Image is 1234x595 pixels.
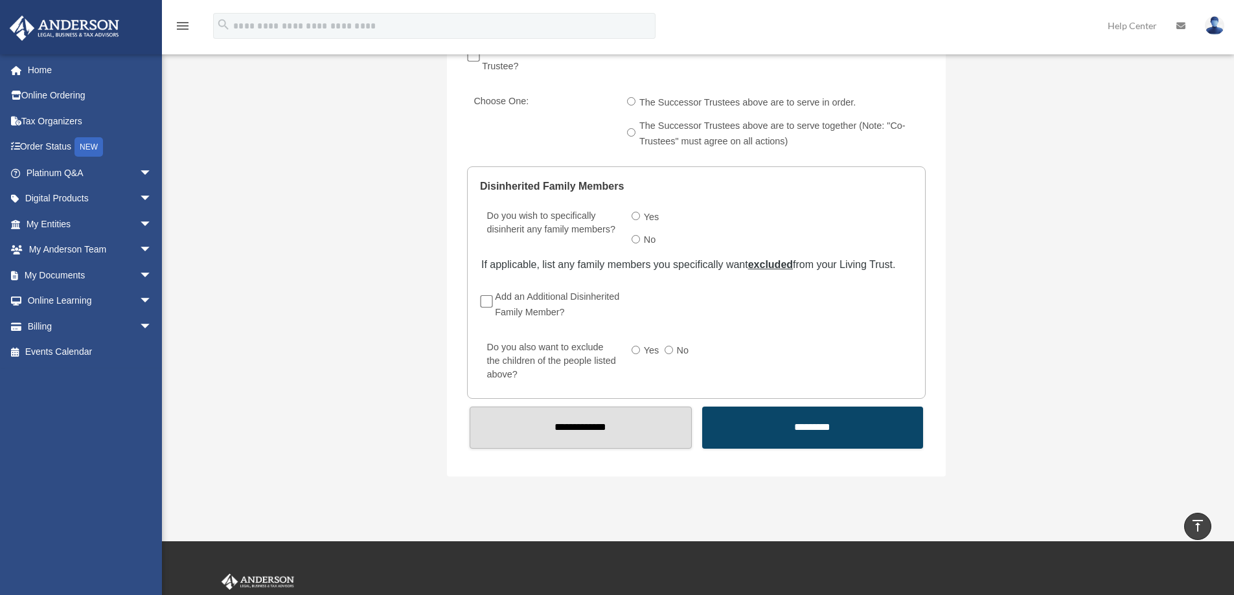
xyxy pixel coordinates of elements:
[139,211,165,238] span: arrow_drop_down
[139,160,165,186] span: arrow_drop_down
[1205,16,1224,35] img: User Pic
[9,262,172,288] a: My Documentsarrow_drop_down
[139,186,165,212] span: arrow_drop_down
[216,17,231,32] i: search
[1184,513,1211,540] a: vertical_align_top
[175,23,190,34] a: menu
[219,574,297,590] img: Anderson Advisors Platinum Portal
[9,160,172,186] a: Platinum Q&Aarrow_drop_down
[9,83,172,109] a: Online Ordering
[635,116,933,152] label: The Successor Trustees above are to serve together (Note: "Co-Trustees" must agree on all actions)
[6,16,123,41] img: Anderson Advisors Platinum Portal
[9,134,172,161] a: Order StatusNEW
[139,262,165,289] span: arrow_drop_down
[9,186,172,212] a: Digital Productsarrow_drop_down
[478,41,626,77] label: Add an Additional Successor Trustee?
[175,18,190,34] i: menu
[492,287,632,323] label: Add an Additional Disinherited Family Member?
[1190,518,1205,533] i: vertical_align_top
[481,256,911,274] div: If applicable, list any family members you specifically want from your Living Trust.
[481,207,621,253] label: Do you wish to specifically disinherit any family members?
[9,339,172,365] a: Events Calendar
[9,57,172,83] a: Home
[673,341,694,361] label: No
[748,259,793,270] u: excluded
[139,237,165,264] span: arrow_drop_down
[635,93,862,113] label: The Successor Trustees above are to serve in order.
[640,230,661,251] label: No
[468,93,617,155] label: Choose One:
[139,313,165,340] span: arrow_drop_down
[481,339,621,384] label: Do you also want to exclude the children of the people listed above?
[9,237,172,263] a: My Anderson Teamarrow_drop_down
[480,167,913,206] legend: Disinherited Family Members
[74,137,103,157] div: NEW
[640,207,665,228] label: Yes
[9,313,172,339] a: Billingarrow_drop_down
[9,211,172,237] a: My Entitiesarrow_drop_down
[139,288,165,315] span: arrow_drop_down
[9,108,172,134] a: Tax Organizers
[640,341,665,361] label: Yes
[9,288,172,314] a: Online Learningarrow_drop_down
